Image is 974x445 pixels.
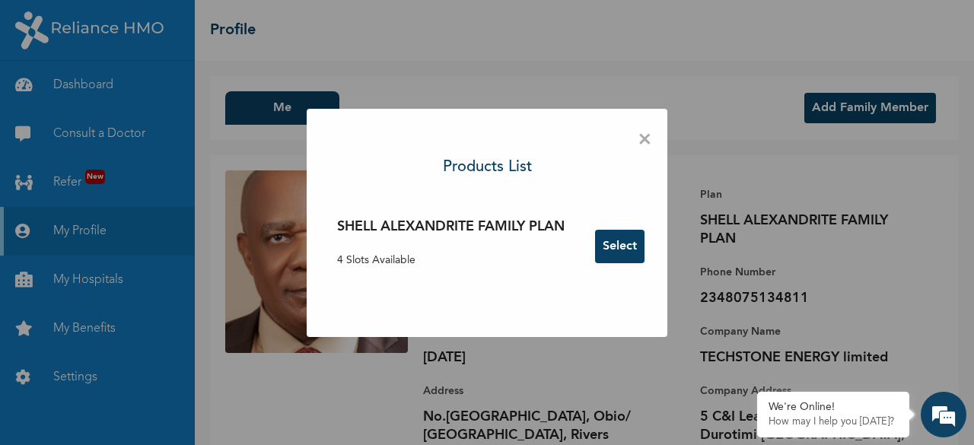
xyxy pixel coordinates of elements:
[638,124,652,156] span: ×
[28,76,62,114] img: d_794563401_company_1708531726252_794563401
[250,8,286,44] div: Minimize live chat window
[149,368,291,415] div: FAQs
[337,253,565,269] p: 4 Slots Available
[8,395,149,405] span: Conversation
[88,141,210,295] span: We're online!
[79,85,256,105] div: Chat with us now
[337,217,565,237] h3: SHELL ALEXANDRITE FAMILY PLAN
[8,315,290,368] textarea: Type your message and hit 'Enter'
[769,401,898,414] div: We're Online!
[769,416,898,428] p: How may I help you today?
[595,230,645,263] button: Select
[443,156,532,179] h3: Products List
